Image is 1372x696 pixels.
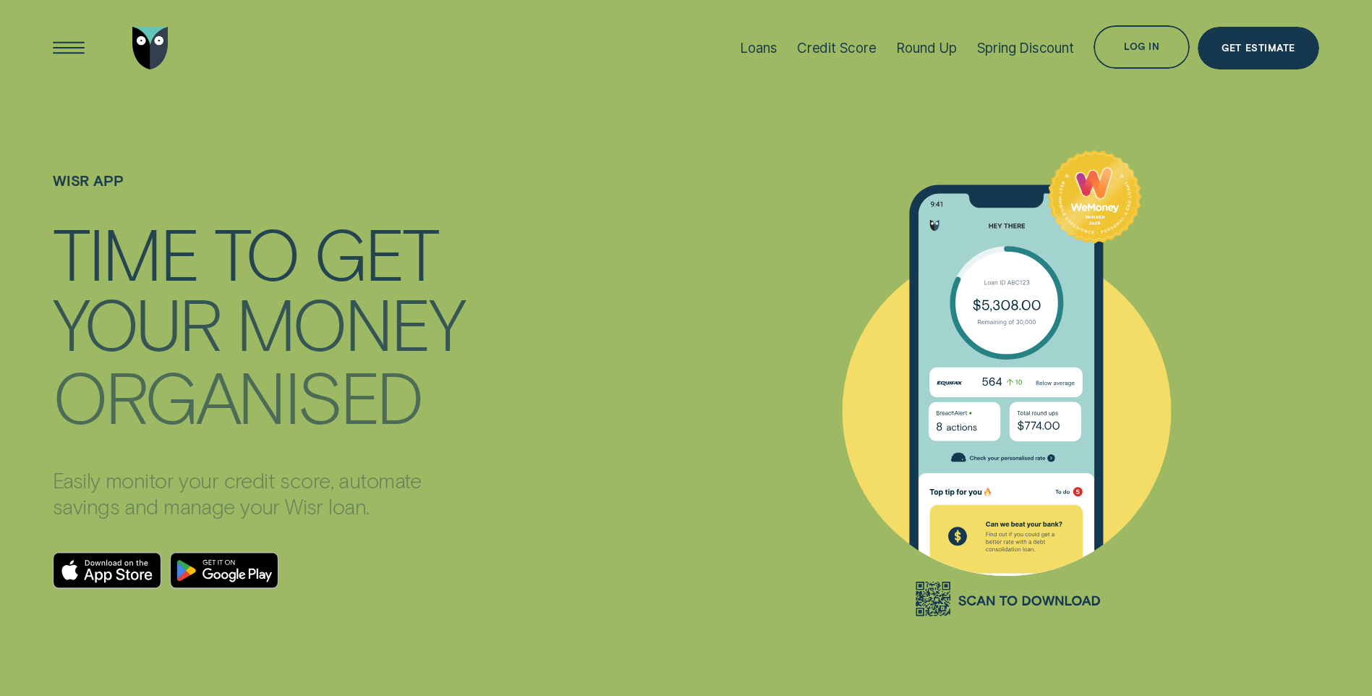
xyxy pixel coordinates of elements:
div: TIME [53,218,197,286]
button: Log in [1094,25,1190,69]
p: Easily monitor your credit score, automate savings and manage your Wisr loan. [53,467,469,519]
h1: WISR APP [53,172,469,216]
div: Round Up [896,40,957,56]
div: ORGANISED [53,362,422,429]
a: Get Estimate [1198,27,1319,70]
div: Spring Discount [977,40,1074,56]
div: GET [314,218,438,286]
button: Open Menu [47,27,90,70]
img: Wisr [132,27,169,70]
div: MONEY [236,290,464,357]
div: Loans [740,40,777,56]
h4: TIME TO GET YOUR MONEY ORGANISED [53,216,469,417]
a: Android App on Google Play [170,552,278,589]
a: Download on the App Store [53,552,161,589]
div: Credit Score [797,40,877,56]
div: TO [214,218,298,286]
div: YOUR [53,290,219,357]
